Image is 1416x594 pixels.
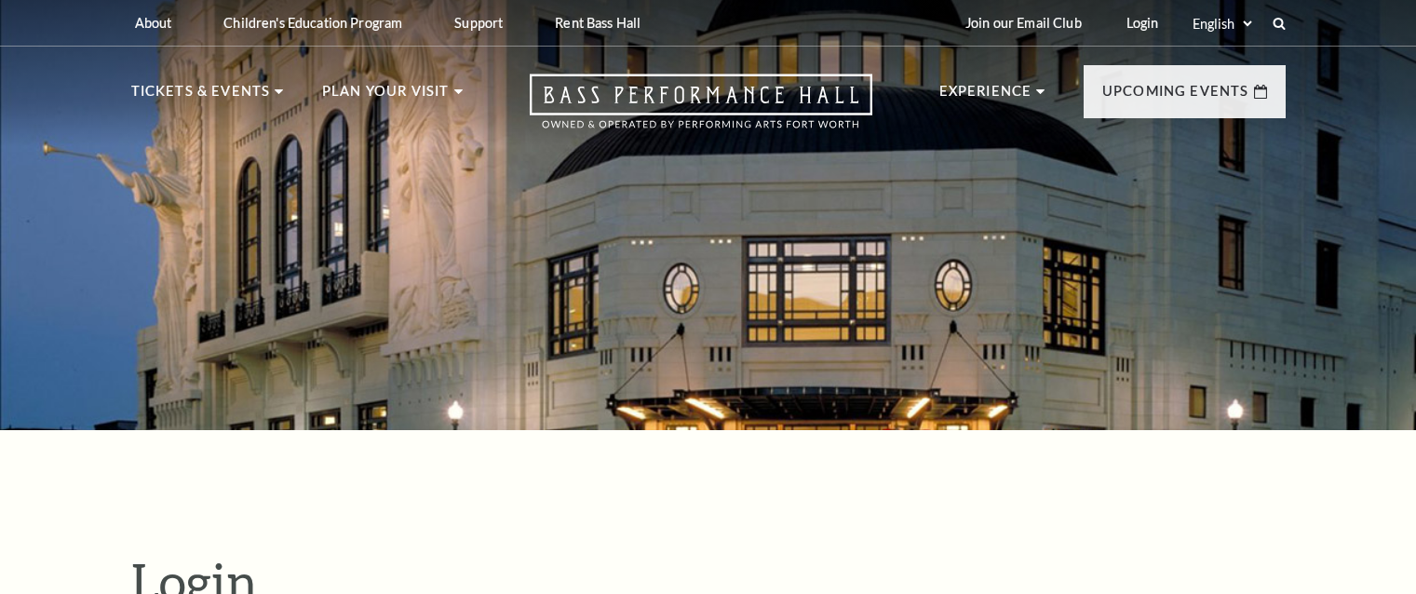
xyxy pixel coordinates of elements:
p: About [135,15,172,31]
p: Tickets & Events [131,80,271,114]
p: Children's Education Program [223,15,402,31]
p: Rent Bass Hall [555,15,641,31]
p: Upcoming Events [1102,80,1249,114]
select: Select: [1189,15,1255,33]
p: Plan Your Visit [322,80,450,114]
p: Support [454,15,503,31]
p: Experience [939,80,1032,114]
